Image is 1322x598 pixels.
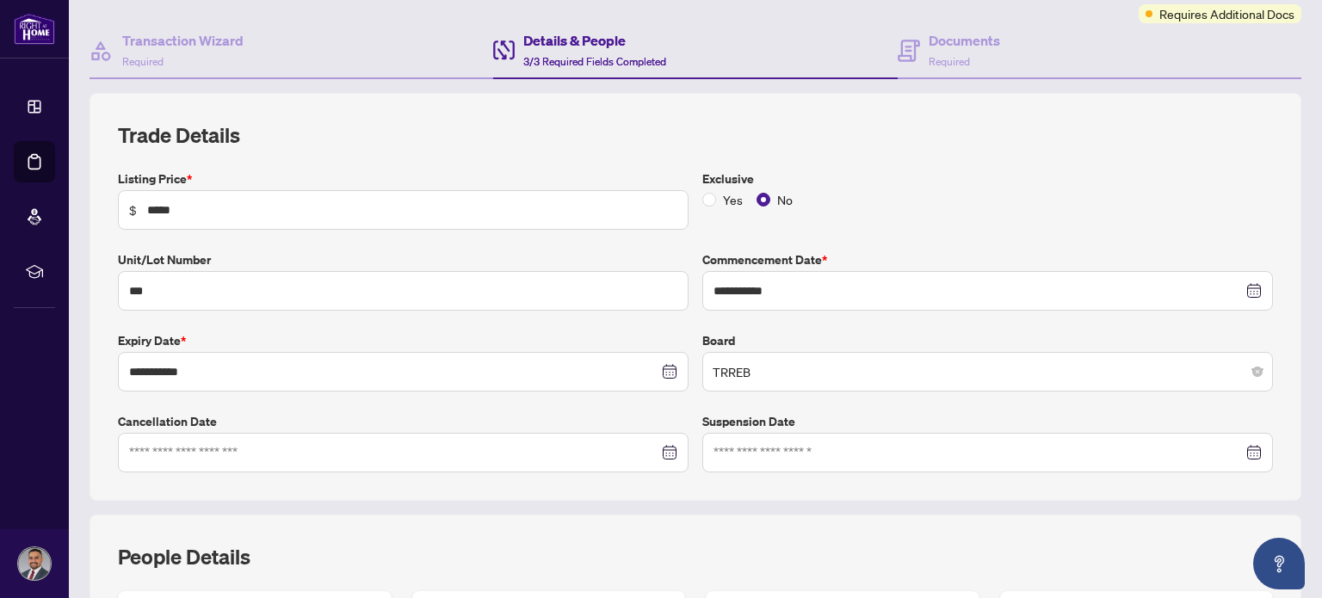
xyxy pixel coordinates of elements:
[1159,4,1294,23] span: Requires Additional Docs
[122,55,164,68] span: Required
[523,30,666,51] h4: Details & People
[713,355,1263,388] span: TRREB
[716,190,750,209] span: Yes
[1253,538,1305,589] button: Open asap
[1252,367,1263,377] span: close-circle
[770,190,800,209] span: No
[118,170,689,188] label: Listing Price
[929,55,970,68] span: Required
[523,55,666,68] span: 3/3 Required Fields Completed
[129,200,137,219] span: $
[14,13,55,45] img: logo
[118,543,250,570] h2: People Details
[702,250,1273,269] label: Commencement Date
[702,170,1273,188] label: Exclusive
[122,30,244,51] h4: Transaction Wizard
[929,30,1000,51] h4: Documents
[118,331,689,350] label: Expiry Date
[118,412,689,431] label: Cancellation Date
[118,121,1273,149] h2: Trade Details
[702,331,1273,350] label: Board
[18,547,51,580] img: Profile Icon
[118,250,689,269] label: Unit/Lot Number
[702,412,1273,431] label: Suspension Date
